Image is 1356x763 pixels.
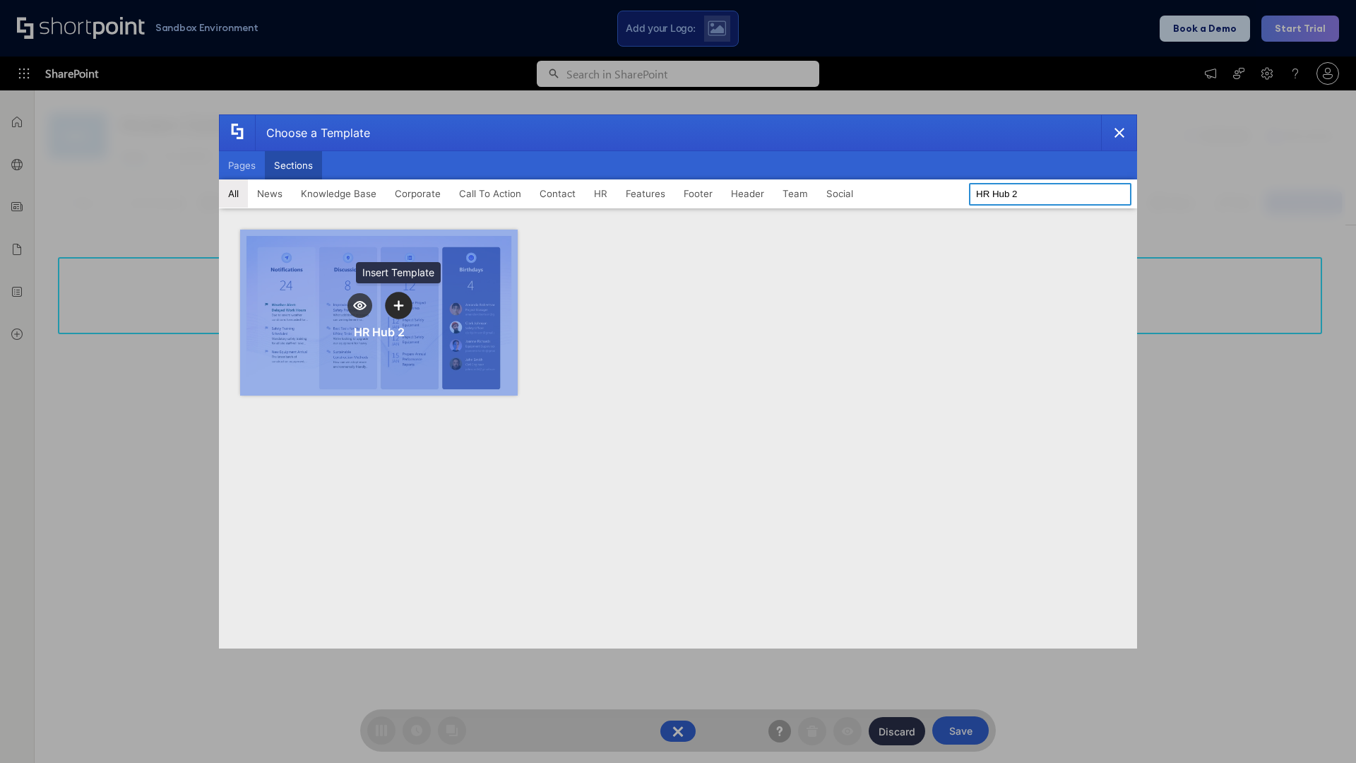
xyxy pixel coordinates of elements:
[530,179,585,208] button: Contact
[354,325,405,339] div: HR Hub 2
[219,179,248,208] button: All
[450,179,530,208] button: Call To Action
[248,179,292,208] button: News
[219,151,265,179] button: Pages
[969,183,1131,206] input: Search
[585,179,617,208] button: HR
[255,115,370,150] div: Choose a Template
[773,179,817,208] button: Team
[386,179,450,208] button: Corporate
[292,179,386,208] button: Knowledge Base
[722,179,773,208] button: Header
[1285,695,1356,763] iframe: Chat Widget
[674,179,722,208] button: Footer
[265,151,322,179] button: Sections
[219,114,1137,649] div: template selector
[817,179,862,208] button: Social
[617,179,674,208] button: Features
